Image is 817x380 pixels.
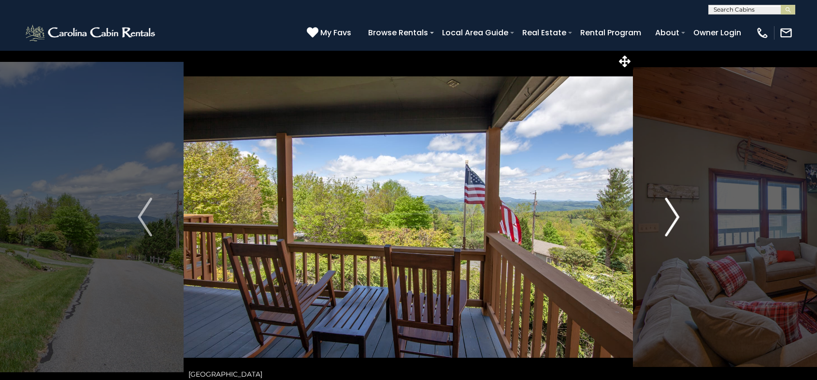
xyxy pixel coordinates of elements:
[756,26,769,40] img: phone-regular-white.png
[320,27,351,39] span: My Favs
[688,24,746,41] a: Owner Login
[138,198,152,236] img: arrow
[517,24,571,41] a: Real Estate
[779,26,793,40] img: mail-regular-white.png
[307,27,354,39] a: My Favs
[24,23,158,43] img: White-1-2.png
[363,24,433,41] a: Browse Rentals
[665,198,679,236] img: arrow
[575,24,646,41] a: Rental Program
[650,24,684,41] a: About
[437,24,513,41] a: Local Area Guide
